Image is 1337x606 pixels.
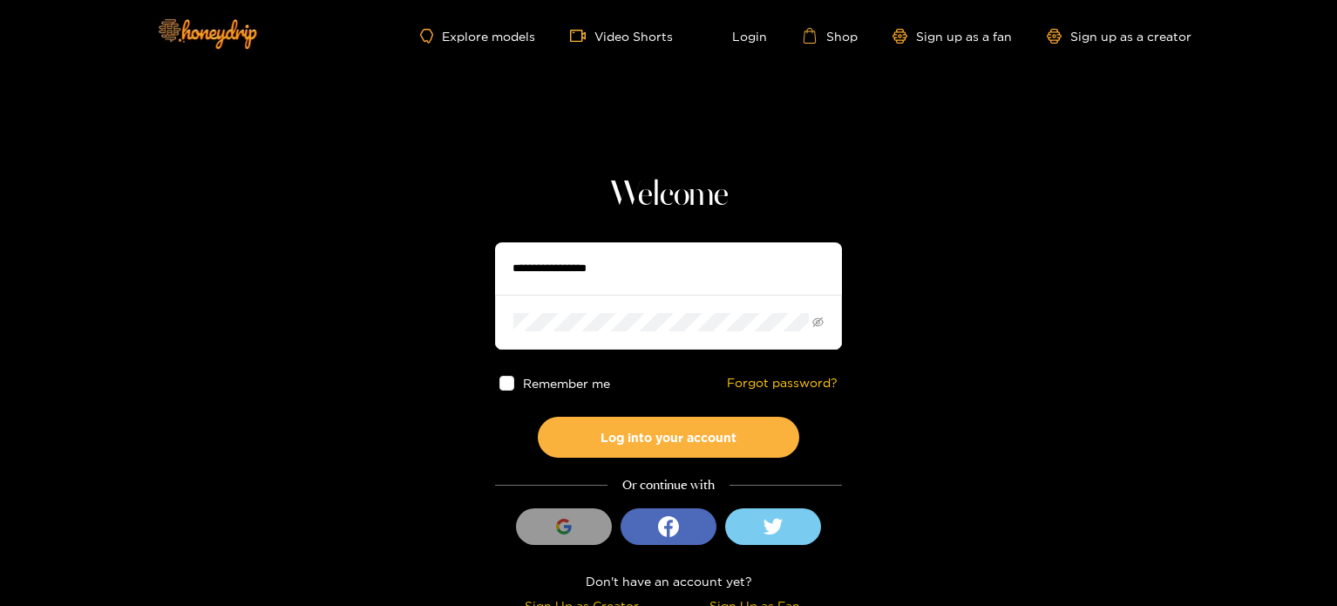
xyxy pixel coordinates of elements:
a: Sign up as a fan [892,29,1012,44]
span: eye-invisible [812,317,824,328]
a: Login [708,28,767,44]
a: Forgot password? [727,376,838,391]
a: Explore models [420,29,535,44]
a: Video Shorts [570,28,673,44]
h1: Welcome [495,174,842,216]
div: Don't have an account yet? [495,571,842,591]
a: Shop [802,28,858,44]
span: Remember me [523,377,610,390]
button: Log into your account [538,417,799,458]
a: Sign up as a creator [1047,29,1191,44]
div: Or continue with [495,475,842,495]
span: video-camera [570,28,594,44]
